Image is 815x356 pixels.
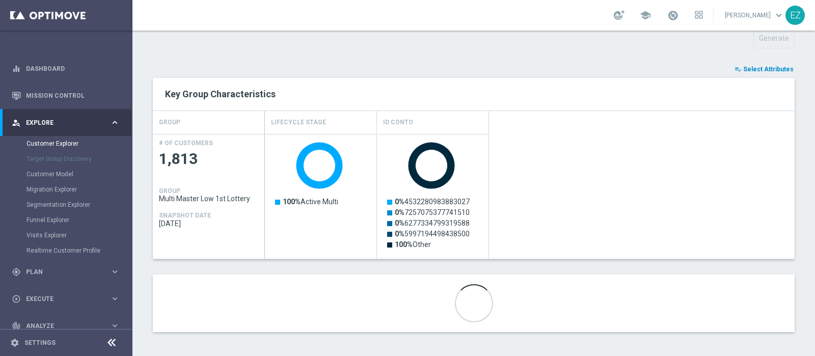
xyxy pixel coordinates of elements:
[395,219,404,227] tspan: 0%
[395,208,404,216] tspan: 0%
[26,212,131,228] div: Funnel Explorer
[26,201,106,209] a: Segmentation Explorer
[159,149,259,169] span: 1,813
[724,8,785,23] a: [PERSON_NAME]keyboard_arrow_down
[26,247,106,255] a: Realtime Customer Profile
[395,208,470,216] text: 7257075377741510
[12,82,120,109] div: Mission Control
[395,240,431,249] text: Other
[395,198,470,206] text: 4532280983883027
[110,321,120,331] i: keyboard_arrow_right
[785,6,805,25] div: EZ
[159,114,180,131] h4: GROUP
[153,134,265,259] div: Press SPACE to select this row.
[26,296,110,302] span: Execute
[395,230,404,238] tspan: 0%
[26,231,106,239] a: Visits Explorer
[26,243,131,258] div: Realtime Customer Profile
[733,64,795,75] button: playlist_add_check Select Attributes
[12,118,110,127] div: Explore
[110,294,120,304] i: keyboard_arrow_right
[159,220,259,228] span: 2025-09-30
[10,338,19,347] i: settings
[12,321,21,331] i: track_changes
[26,170,106,178] a: Customer Model
[12,294,21,304] i: play_circle_outline
[395,230,470,238] text: 5997194498438500
[735,66,742,73] i: playlist_add_check
[11,119,120,127] button: person_search Explore keyboard_arrow_right
[26,136,131,151] div: Customer Explorer
[743,66,794,73] span: Select Attributes
[12,64,21,73] i: equalizer
[12,294,110,304] div: Execute
[159,212,211,219] h4: SNAPSHOT DATE
[12,118,21,127] i: person_search
[753,29,795,48] button: Generate
[26,120,110,126] span: Explore
[24,340,56,346] a: Settings
[110,267,120,277] i: keyboard_arrow_right
[395,219,470,227] text: 6277334799319588
[159,140,213,147] h4: # OF CUSTOMERS
[283,198,301,206] tspan: 100%
[159,195,259,203] span: Multi Master Low 1st Lottery
[26,140,106,148] a: Customer Explorer
[271,114,326,131] h4: Lifecycle Stage
[26,228,131,243] div: Visits Explorer
[26,182,131,197] div: Migration Explorer
[11,322,120,330] button: track_changes Analyze keyboard_arrow_right
[26,269,110,275] span: Plan
[26,216,106,224] a: Funnel Explorer
[12,267,110,277] div: Plan
[26,82,120,109] a: Mission Control
[110,118,120,127] i: keyboard_arrow_right
[159,187,180,195] h4: GROUP
[26,151,131,167] div: Target Group Discovery
[383,114,413,131] h4: Id Conto
[283,198,338,206] text: Active Multi
[26,55,120,82] a: Dashboard
[11,92,120,100] button: Mission Control
[395,198,404,206] tspan: 0%
[165,88,782,100] h2: Key Group Characteristics
[11,295,120,303] button: play_circle_outline Execute keyboard_arrow_right
[12,267,21,277] i: gps_fixed
[640,10,651,21] span: school
[395,240,413,249] tspan: 100%
[26,185,106,194] a: Migration Explorer
[26,323,110,329] span: Analyze
[12,321,110,331] div: Analyze
[26,197,131,212] div: Segmentation Explorer
[26,167,131,182] div: Customer Model
[12,55,120,82] div: Dashboard
[265,134,489,259] div: Press SPACE to select this row.
[773,10,784,21] span: keyboard_arrow_down
[11,65,120,73] button: equalizer Dashboard
[11,268,120,276] button: gps_fixed Plan keyboard_arrow_right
